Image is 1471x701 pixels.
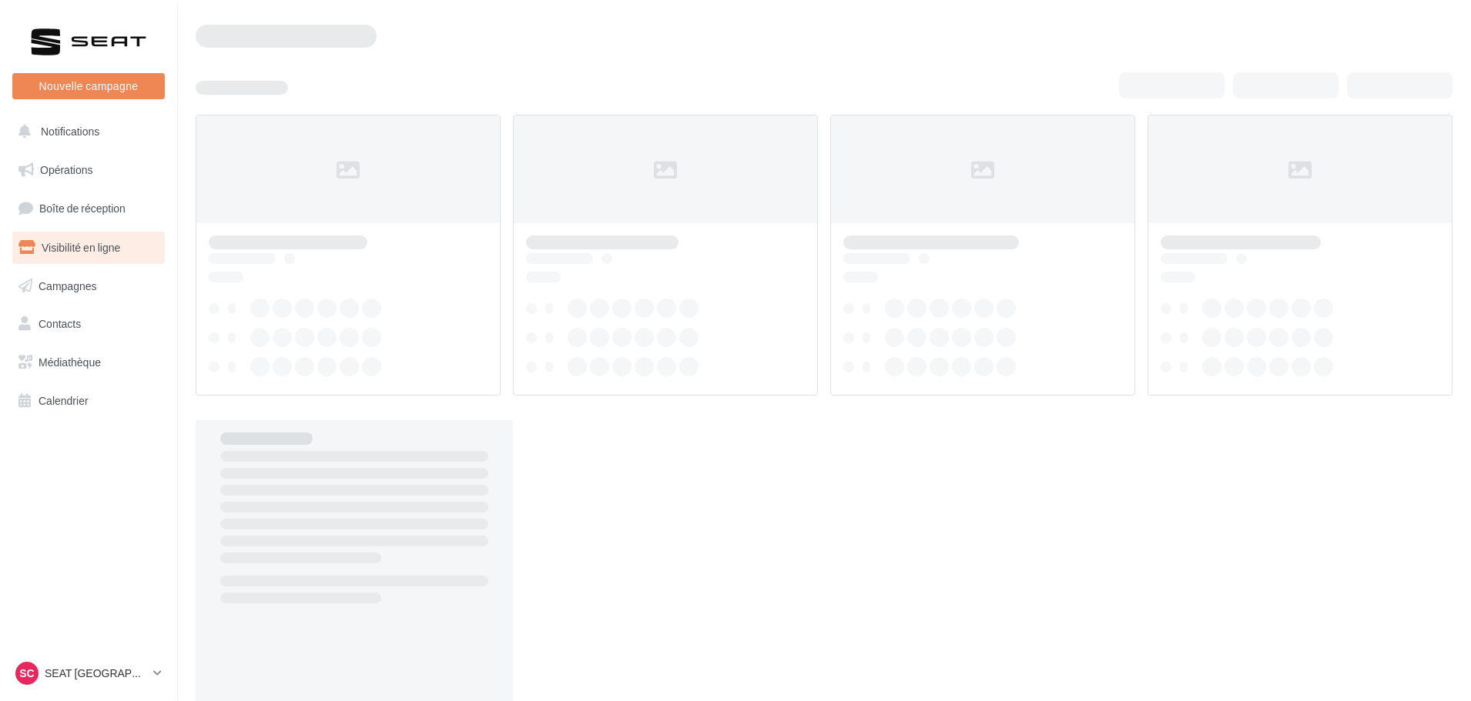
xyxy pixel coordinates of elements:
button: Notifications [9,115,162,148]
span: Campagnes [39,279,97,292]
span: Notifications [41,125,99,138]
a: Contacts [9,308,168,340]
a: SC SEAT [GEOGRAPHIC_DATA] [12,659,165,688]
span: Opérations [40,163,92,176]
span: Médiathèque [39,356,101,369]
a: Campagnes [9,270,168,302]
a: Médiathèque [9,346,168,379]
p: SEAT [GEOGRAPHIC_DATA] [45,666,147,681]
a: Boîte de réception [9,192,168,225]
a: Opérations [9,154,168,186]
a: Visibilité en ligne [9,232,168,264]
span: SC [19,666,34,681]
button: Nouvelle campagne [12,73,165,99]
span: Calendrier [39,394,89,407]
span: Visibilité en ligne [42,241,120,254]
span: Contacts [39,317,81,330]
a: Calendrier [9,385,168,417]
span: Boîte de réception [39,202,126,215]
